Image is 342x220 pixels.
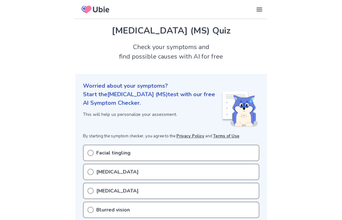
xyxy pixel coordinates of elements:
p: By starting the symptom checker, you agree to the and [83,133,259,140]
p: Facial tingling [96,149,130,157]
p: This will help us personalize your assessment. [83,111,221,118]
a: Privacy Policy [176,133,204,139]
p: Worried about your symptoms? [83,82,259,90]
p: Blurred vision [96,206,130,214]
p: Start the [MEDICAL_DATA] (MS) test with our free AI Symptom Checker. [83,90,221,107]
h2: Check your symptoms and find possible causes with AI for free [75,42,267,61]
p: [MEDICAL_DATA] [96,168,139,176]
img: Shiba [221,91,258,127]
a: Terms of Use [213,133,239,139]
h1: [MEDICAL_DATA] (MS) Quiz [83,24,259,37]
p: [MEDICAL_DATA] [96,187,139,195]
